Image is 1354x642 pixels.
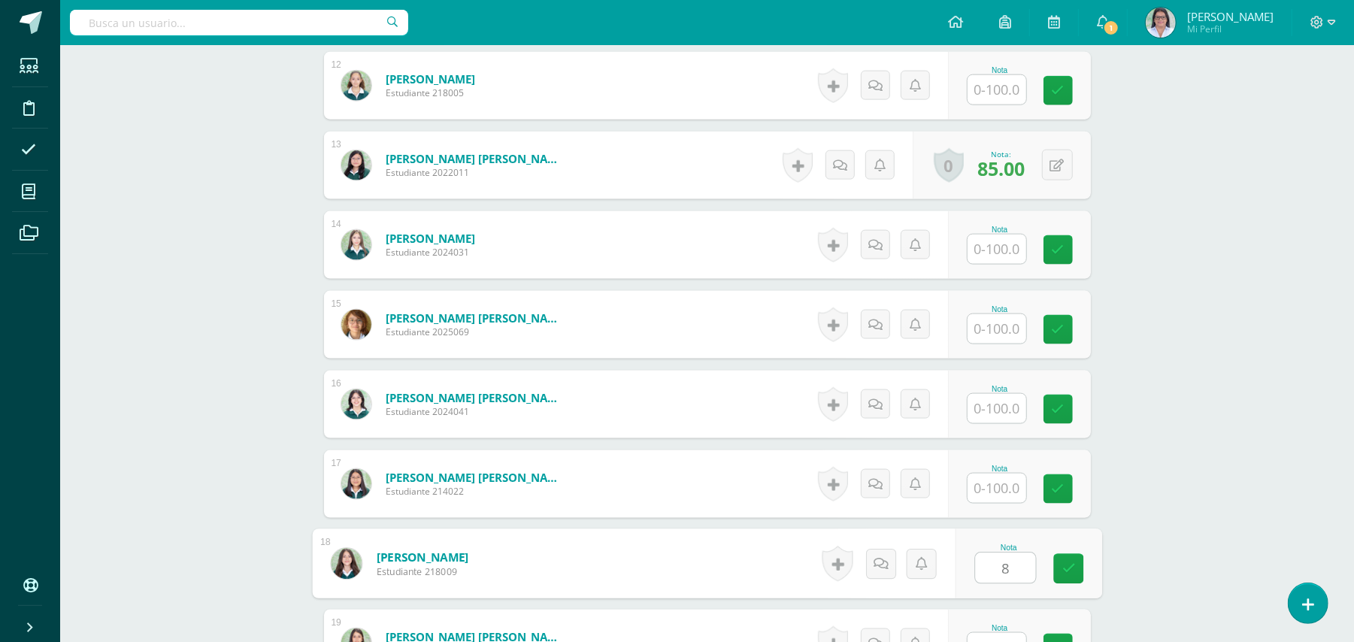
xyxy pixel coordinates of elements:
input: 0-100.0 [968,75,1026,104]
img: c02f19c03c42b32229d57a1491bb6dc4.png [341,71,371,101]
div: Nota: [978,149,1025,159]
input: Busca un usuario... [70,10,408,35]
img: db876166cbb67cd75487b89dca85e204.png [341,469,371,499]
a: [PERSON_NAME] [PERSON_NAME] [386,390,566,405]
span: Estudiante 218009 [376,565,468,579]
img: c6fbd6fde5995b0ae88c9c24d7464057.png [341,310,371,340]
img: 42a42b34a2d14c78f8fb0127b76e8273.png [341,150,371,180]
span: Estudiante 214022 [386,485,566,498]
img: 69aa824f1337ad42e7257fae7599adbb.png [1146,8,1176,38]
a: [PERSON_NAME] [386,71,475,86]
div: Nota [967,66,1033,74]
input: 0-100.0 [968,394,1026,423]
a: 0 [934,148,964,183]
span: Estudiante 218005 [386,86,475,99]
a: [PERSON_NAME] [386,231,475,246]
div: Nota [967,624,1033,632]
img: bbc97aa536b1564f002ee6afb527b670.png [331,548,362,579]
div: Nota [967,385,1033,393]
div: Nota [967,305,1033,313]
div: Nota [967,226,1033,234]
a: [PERSON_NAME] [PERSON_NAME] [386,151,566,166]
input: 0-100.0 [968,474,1026,503]
span: Mi Perfil [1187,23,1274,35]
div: Nota [974,544,1043,552]
span: Estudiante 2024041 [386,405,566,418]
a: [PERSON_NAME] [PERSON_NAME] [386,470,566,485]
img: 71ab4273b0191ded164dc420c301b504.png [341,230,371,260]
input: 0-100.0 [968,314,1026,344]
span: Estudiante 2025069 [386,326,566,338]
a: [PERSON_NAME] [PERSON_NAME] [386,310,566,326]
span: Estudiante 2024031 [386,246,475,259]
span: 1 [1103,20,1119,36]
span: 85.00 [978,156,1025,181]
a: [PERSON_NAME] [376,550,468,565]
div: Nota [967,465,1033,473]
span: [PERSON_NAME] [1187,9,1274,24]
input: 0-100.0 [975,553,1035,583]
input: 0-100.0 [968,235,1026,264]
span: Estudiante 2022011 [386,166,566,179]
img: 75d9deeb5eb39d191c4714c0e1a187b5.png [341,389,371,419]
